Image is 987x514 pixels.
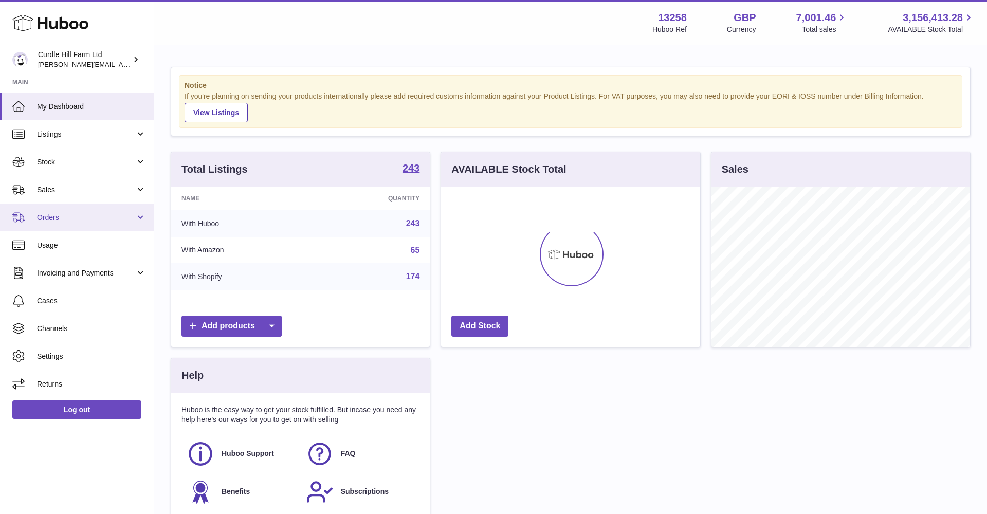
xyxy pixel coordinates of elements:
a: Log out [12,400,141,419]
span: Cases [37,296,146,306]
h3: Total Listings [181,162,248,176]
strong: Notice [185,81,957,90]
span: My Dashboard [37,102,146,112]
td: With Amazon [171,237,313,264]
span: 3,156,413.28 [903,11,963,25]
span: Benefits [222,487,250,497]
span: Total sales [802,25,848,34]
a: Add products [181,316,282,337]
th: Quantity [313,187,430,210]
strong: GBP [734,11,756,25]
p: Huboo is the easy way to get your stock fulfilled. But incase you need any help here's our ways f... [181,405,419,425]
div: Curdle Hill Farm Ltd [38,50,131,69]
span: Invoicing and Payments [37,268,135,278]
img: miranda@diddlysquatfarmshop.com [12,52,28,67]
div: If you're planning on sending your products internationally please add required customs informati... [185,91,957,122]
a: Huboo Support [187,440,296,468]
strong: 13258 [658,11,687,25]
td: With Shopify [171,263,313,290]
span: Usage [37,241,146,250]
th: Name [171,187,313,210]
span: Settings [37,352,146,361]
div: Huboo Ref [652,25,687,34]
span: Orders [37,213,135,223]
span: Returns [37,379,146,389]
span: AVAILABLE Stock Total [888,25,975,34]
a: 243 [406,219,420,228]
span: Sales [37,185,135,195]
span: Channels [37,324,146,334]
a: 3,156,413.28 AVAILABLE Stock Total [888,11,975,34]
span: Subscriptions [341,487,389,497]
a: 7,001.46 Total sales [796,11,848,34]
strong: 243 [403,163,419,173]
a: Add Stock [451,316,508,337]
div: Currency [727,25,756,34]
a: FAQ [306,440,415,468]
a: 65 [411,246,420,254]
h3: Sales [722,162,748,176]
a: View Listings [185,103,248,122]
a: Benefits [187,478,296,506]
span: [PERSON_NAME][EMAIL_ADDRESS][DOMAIN_NAME] [38,60,206,68]
span: 7,001.46 [796,11,836,25]
span: Stock [37,157,135,167]
a: 243 [403,163,419,175]
h3: AVAILABLE Stock Total [451,162,566,176]
td: With Huboo [171,210,313,237]
a: Subscriptions [306,478,415,506]
span: Listings [37,130,135,139]
h3: Help [181,369,204,382]
span: Huboo Support [222,449,274,458]
a: 174 [406,272,420,281]
span: FAQ [341,449,356,458]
